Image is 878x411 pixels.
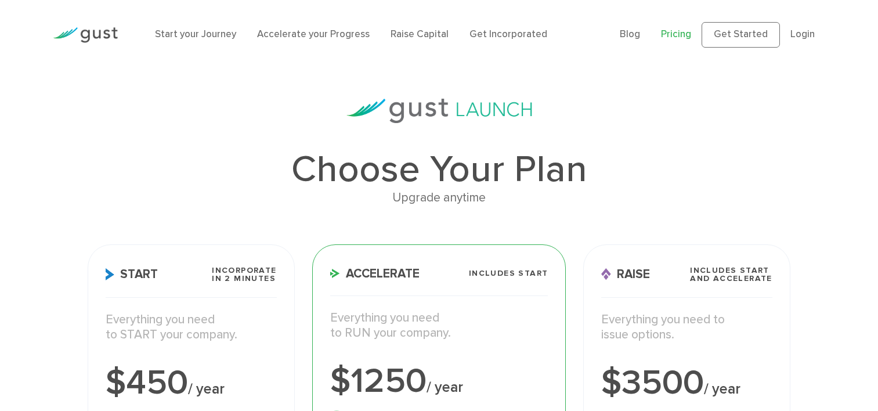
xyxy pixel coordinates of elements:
a: Accelerate your Progress [257,28,370,40]
p: Everything you need to issue options. [601,312,772,343]
h1: Choose Your Plan [88,151,790,188]
span: Raise [601,268,650,280]
div: $450 [106,366,276,401]
a: Blog [620,28,640,40]
img: Raise Icon [601,268,611,280]
span: / year [188,380,225,398]
span: Accelerate [330,268,420,280]
span: / year [704,380,740,398]
a: Login [790,28,815,40]
span: Start [106,268,158,280]
div: $3500 [601,366,772,401]
span: Incorporate in 2 Minutes [212,266,276,283]
div: Upgrade anytime [88,188,790,208]
span: Includes START and ACCELERATE [690,266,772,283]
span: Includes START [469,269,548,277]
a: Get Incorporated [469,28,547,40]
span: / year [427,378,463,396]
a: Get Started [702,22,780,48]
a: Raise Capital [391,28,449,40]
a: Pricing [661,28,691,40]
img: Start Icon X2 [106,268,114,280]
img: gust-launch-logos.svg [346,99,532,123]
p: Everything you need to RUN your company. [330,311,548,341]
a: Start your Journey [155,28,236,40]
div: $1250 [330,364,548,399]
img: Gust Logo [53,27,118,43]
p: Everything you need to START your company. [106,312,276,343]
img: Accelerate Icon [330,269,340,278]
